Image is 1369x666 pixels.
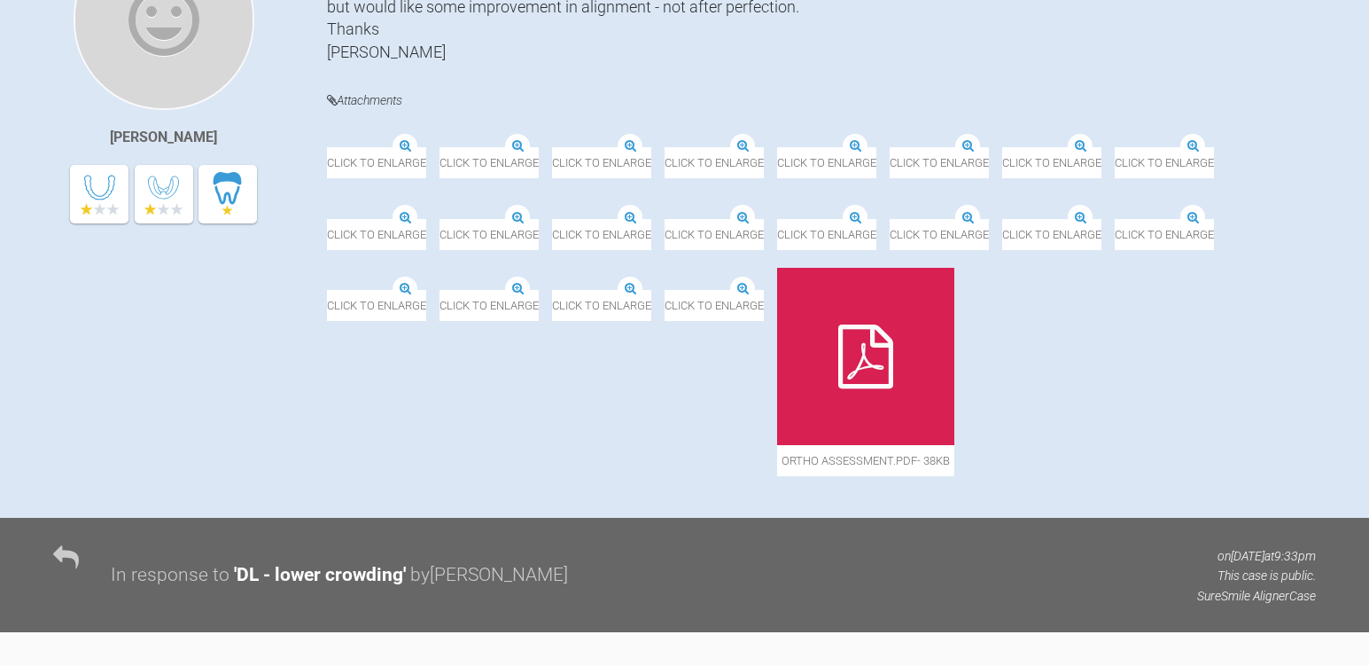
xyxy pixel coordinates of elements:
span: Click to enlarge [439,290,539,321]
div: by [PERSON_NAME] [410,560,568,591]
div: ' DL - lower crowding ' [234,560,406,591]
span: Click to enlarge [890,219,989,250]
span: Click to enlarge [327,147,426,178]
span: Click to enlarge [1022,147,1121,178]
img: 2025-09-03 - Spacewize capture.png [665,268,932,290]
span: Click to enlarge [665,219,764,250]
span: Ortho assessment.pdf - 38KB [945,445,1123,476]
span: Click to enlarge [439,147,539,178]
span: Click to enlarge [909,147,1008,178]
span: Click to enlarge [552,219,651,250]
span: Click to enlarge [777,219,876,250]
span: Click to enlarge [439,219,539,250]
p: This case is public. [1197,566,1316,585]
span: Click to enlarge [777,147,896,178]
span: Click to enlarge [1115,219,1214,250]
span: Click to enlarge [552,147,651,178]
p: SureSmile Aligner Case [1197,586,1316,606]
div: [PERSON_NAME] [110,126,217,149]
img: IMG_2296.JPG [777,125,896,147]
span: Click to enlarge [1134,147,1233,178]
span: Click to enlarge [552,290,651,321]
h4: Attachments [327,90,1316,112]
span: Click to enlarge [665,290,932,321]
span: Click to enlarge [1002,219,1101,250]
p: on [DATE] at 9:33pm [1197,546,1316,566]
span: Click to enlarge [327,219,426,250]
div: In response to [111,560,229,591]
span: Click to enlarge [327,290,426,321]
span: Click to enlarge [665,147,764,178]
